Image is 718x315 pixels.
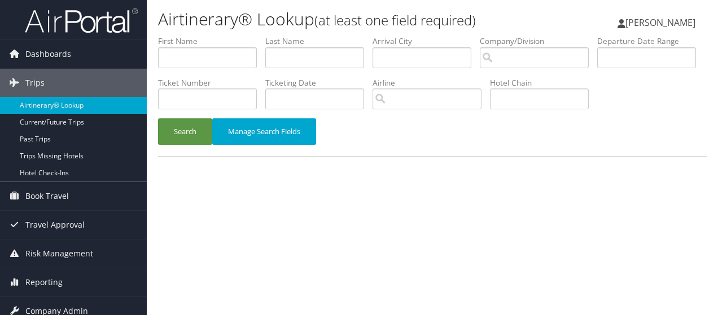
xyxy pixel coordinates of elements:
[25,69,45,97] span: Trips
[373,77,490,88] label: Airline
[158,118,212,145] button: Search
[212,118,316,145] button: Manage Search Fields
[314,11,476,29] small: (at least one field required)
[597,36,704,47] label: Departure Date Range
[25,7,138,34] img: airportal-logo.png
[373,36,480,47] label: Arrival City
[25,40,71,68] span: Dashboards
[265,77,373,88] label: Ticketing Date
[490,77,597,88] label: Hotel Chain
[158,7,524,31] h1: Airtinerary® Lookup
[25,239,93,268] span: Risk Management
[618,6,707,39] a: [PERSON_NAME]
[480,36,597,47] label: Company/Division
[25,268,63,296] span: Reporting
[265,36,373,47] label: Last Name
[158,36,265,47] label: First Name
[25,211,85,239] span: Travel Approval
[158,77,265,88] label: Ticket Number
[25,182,69,210] span: Book Travel
[625,16,695,29] span: [PERSON_NAME]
